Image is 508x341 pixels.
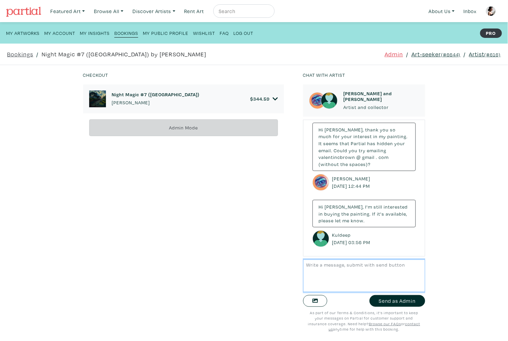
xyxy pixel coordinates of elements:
[386,211,407,217] span: available,
[89,119,278,136] div: Admin Mode
[485,51,501,58] small: (#616)
[143,28,188,37] a: My Public Profile
[340,140,350,147] span: that
[129,4,178,18] a: Discover Artists
[351,217,365,224] span: know.
[112,99,200,106] p: [PERSON_NAME]
[379,133,386,139] span: my
[193,30,215,36] small: Wishlist
[89,91,106,107] img: phpThumb.php
[220,30,229,36] small: FAQ
[319,217,334,224] span: please
[309,92,326,109] img: phpThumb.php
[368,140,376,147] span: has
[253,96,270,102] span: 344.59
[218,7,268,15] input: Search
[344,104,419,111] p: Artist and collector
[325,126,364,133] span: [PERSON_NAME],
[384,204,408,210] span: interested
[370,295,425,307] button: Send as Admin
[367,147,387,154] span: emailing
[351,211,371,217] span: painting.
[385,50,403,59] a: Admin
[324,140,339,147] span: seems
[357,154,361,160] span: @
[80,28,110,37] a: My Insights
[342,133,352,139] span: your
[333,133,340,139] span: for
[6,28,40,37] a: My Artworks
[390,126,396,133] span: so
[319,140,322,147] span: It
[44,28,75,37] a: My Account
[7,50,33,59] a: Bookings
[480,29,502,38] strong: PRO
[359,147,366,154] span: try
[80,30,110,36] small: My Insights
[319,147,333,154] span: email.
[395,140,405,147] span: your
[143,30,188,36] small: My Public Profile
[332,231,372,246] small: Kuldeep [DATE] 03:56 PM
[365,204,373,210] span: I'm
[461,4,480,18] a: Inbox
[376,154,378,160] span: .
[374,133,378,139] span: in
[373,211,376,217] span: If
[325,204,364,210] span: [PERSON_NAME],
[469,50,501,59] a: Artist(#616)
[332,175,372,189] small: [PERSON_NAME] [DATE] 12:44 PM
[365,126,379,133] span: thank
[334,147,348,154] span: Could
[335,217,341,224] span: let
[319,204,324,210] span: Hi
[344,91,419,102] h6: [PERSON_NAME] and [PERSON_NAME]
[319,154,355,160] span: valentincbrown
[114,30,138,36] small: Bookings
[426,4,458,18] a: About Us
[319,161,339,167] span: (without
[406,50,408,59] span: /
[464,50,466,59] span: /
[379,154,389,160] span: com
[374,204,383,210] span: still
[44,30,75,36] small: My Account
[329,321,420,332] a: contact us
[112,92,200,106] a: Night Magic #7 ([GEOGRAPHIC_DATA]) [PERSON_NAME]
[114,28,138,38] a: Bookings
[250,96,270,102] h6: $
[362,154,375,160] span: gmail
[36,50,39,59] span: /
[325,211,340,217] span: buying
[354,133,372,139] span: interest
[6,30,40,36] small: My Artworks
[351,140,366,147] span: Partial
[380,126,389,133] span: you
[343,217,350,224] span: me
[91,4,126,18] a: Browse All
[42,50,206,59] a: Night Magic #7 ([GEOGRAPHIC_DATA]) by [PERSON_NAME]
[233,30,253,36] small: Log Out
[350,161,371,167] span: spaces)?
[303,72,345,78] small: Chat with artist
[220,28,229,37] a: FAQ
[377,140,393,147] span: hidden
[193,28,215,37] a: Wishlist
[250,96,278,102] a: $344.59
[313,174,329,191] img: phpThumb.php
[319,126,324,133] span: Hi
[321,92,338,109] img: avatar.png
[112,92,200,97] h6: Night Magic #7 ([GEOGRAPHIC_DATA])
[181,4,207,18] a: Rent Art
[47,4,88,18] a: Featured Art
[319,133,332,139] span: much
[308,310,420,332] small: As part of our Terms & Conditions, it's important to keep your messages on Partial for customer s...
[341,161,348,167] span: the
[83,72,108,78] small: Checkout
[369,321,401,326] a: Browse our FAQs
[388,133,408,139] span: painting.
[342,211,349,217] span: the
[319,211,323,217] span: in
